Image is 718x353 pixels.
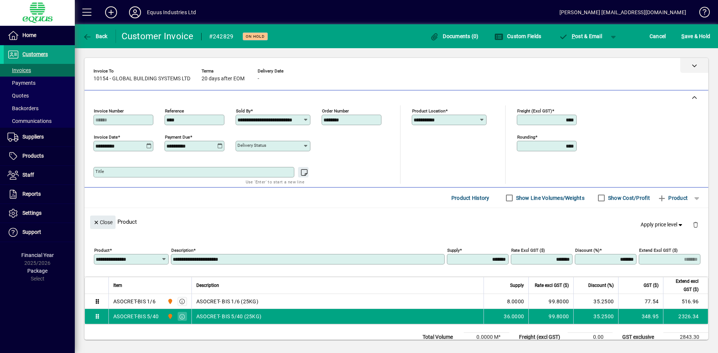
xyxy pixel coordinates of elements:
td: Total Volume [419,333,464,342]
button: Custom Fields [493,30,543,43]
a: Staff [4,166,75,185]
td: 2326.34 [663,309,708,324]
span: Documents (0) [430,33,479,39]
div: [PERSON_NAME] [EMAIL_ADDRESS][DOMAIN_NAME] [559,6,686,18]
mat-label: Description [171,248,193,253]
a: Support [4,223,75,242]
mat-label: Delivery status [237,143,266,148]
button: Product History [448,191,493,205]
a: Reports [4,185,75,204]
mat-label: Supply [447,248,460,253]
button: Documents (0) [428,30,481,43]
td: 516.96 [663,294,708,309]
span: P [572,33,575,39]
span: Reports [22,191,41,197]
div: Customer Invoice [122,30,194,42]
mat-label: Title [95,169,104,174]
mat-label: Invoice number [94,108,124,114]
button: Apply price level [638,218,687,232]
span: Package [27,268,47,274]
span: Backorders [7,105,39,111]
span: S [681,33,684,39]
td: 2843.30 [663,333,708,342]
span: Financial Year [21,252,54,258]
span: Cancel [650,30,666,42]
td: 0.00 [568,333,613,342]
span: 36.0000 [504,313,524,320]
div: 99.8000 [533,313,569,320]
app-page-header-button: Close [88,219,117,225]
td: 0.0000 M³ [464,333,509,342]
span: Staff [22,172,34,178]
mat-label: Payment due [165,134,190,140]
span: 10154 - GLOBAL BUILDING SYSTEMS LTD [93,76,190,82]
span: ave & Hold [681,30,710,42]
button: Profile [123,6,147,19]
mat-label: Freight (excl GST) [517,108,552,114]
span: Product History [451,192,490,204]
a: Quotes [4,89,75,102]
td: 35.2500 [573,309,618,324]
div: ASOCRET-BIS 1/6 [113,298,156,305]
mat-label: Order number [322,108,349,114]
button: Back [81,30,110,43]
mat-label: Rate excl GST ($) [511,248,545,253]
a: Products [4,147,75,165]
mat-label: Extend excl GST ($) [639,248,678,253]
label: Show Line Volumes/Weights [515,194,584,202]
span: On hold [246,34,265,39]
span: Supply [510,281,524,289]
mat-label: Rounding [517,134,535,140]
span: GST ($) [644,281,659,289]
mat-label: Discount (%) [575,248,599,253]
span: Rate excl GST ($) [535,281,569,289]
span: Suppliers [22,134,44,140]
mat-label: Product [94,248,110,253]
span: Description [196,281,219,289]
span: Product [657,192,688,204]
button: Cancel [648,30,668,43]
span: Back [83,33,108,39]
span: 8.0000 [507,298,524,305]
mat-label: Sold by [236,108,251,114]
span: Communications [7,118,52,124]
button: Add [99,6,123,19]
button: Delete [687,216,705,233]
a: Home [4,26,75,45]
a: Invoices [4,64,75,77]
div: ASOCRET-BIS 5/40 [113,313,159,320]
span: Discount (%) [588,281,614,289]
app-page-header-button: Delete [687,221,705,228]
label: Show Cost/Profit [607,194,650,202]
span: ost & Email [559,33,602,39]
span: Item [113,281,122,289]
span: Invoices [7,67,31,73]
a: Payments [4,77,75,89]
mat-label: Invoice date [94,134,118,140]
a: Suppliers [4,128,75,146]
td: 35.2500 [573,294,618,309]
td: 77.54 [618,294,663,309]
div: 99.8000 [533,298,569,305]
span: Customers [22,51,48,57]
span: Support [22,229,41,235]
a: Knowledge Base [694,1,709,26]
span: Extend excl GST ($) [668,277,699,294]
span: 20 days after EOM [202,76,245,82]
button: Product [654,191,691,205]
app-page-header-button: Back [75,30,116,43]
mat-hint: Use 'Enter' to start a new line [246,177,304,186]
button: Close [90,216,116,229]
span: - [258,76,259,82]
span: Settings [22,210,42,216]
span: 4S SOUTHERN [165,312,174,321]
td: Freight (excl GST) [515,333,568,342]
span: Apply price level [641,221,684,229]
span: ASOCRET- BIS 1/6 (25KG) [196,298,258,305]
div: Product [85,208,708,235]
button: Post & Email [555,30,606,43]
a: Communications [4,115,75,127]
span: Close [93,216,113,229]
span: Custom Fields [494,33,541,39]
mat-label: Product location [412,108,445,114]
